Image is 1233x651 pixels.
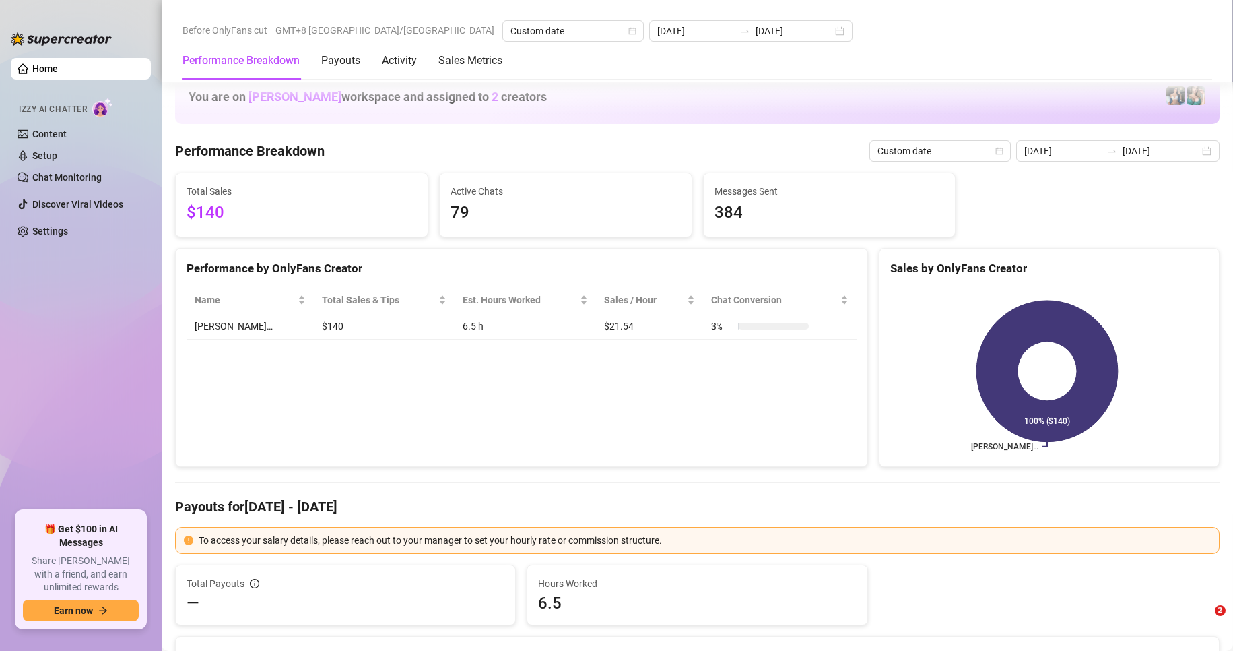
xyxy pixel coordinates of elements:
span: 384 [714,200,945,226]
a: Chat Monitoring [32,172,102,183]
span: Total Sales [187,184,417,199]
span: Chat Conversion [711,292,838,307]
span: 79 [451,200,681,226]
div: To access your salary details, please reach out to your manager to set your hourly rate or commis... [199,533,1211,548]
span: Custom date [877,141,1003,161]
h4: Performance Breakdown [175,142,325,160]
span: 2 [1215,605,1226,616]
span: swap-right [739,26,750,36]
iframe: Intercom live chat [1187,605,1220,638]
a: Discover Viral Videos [32,199,123,210]
input: Start date [657,24,734,38]
span: Before OnlyFans cut [182,20,267,40]
th: Sales / Hour [596,287,703,313]
div: Payouts [321,53,360,69]
img: logo-BBDzfeDw.svg [11,32,112,46]
span: Custom date [510,21,636,41]
img: Zaddy [1187,86,1205,105]
button: Earn nowarrow-right [23,600,139,621]
span: calendar [628,27,636,35]
span: Active Chats [451,184,681,199]
span: 6.5 [538,592,856,614]
h4: Payouts for [DATE] - [DATE] [175,497,1220,516]
span: arrow-right [98,606,108,615]
span: Sales / Hour [604,292,684,307]
span: 3 % [711,319,733,334]
span: Total Payouts [187,576,244,591]
div: Performance Breakdown [182,53,300,69]
span: Total Sales & Tips [322,292,436,307]
div: Activity [382,53,417,69]
span: swap-right [1106,146,1117,156]
span: to [739,26,750,36]
a: Setup [32,150,57,161]
span: to [1106,146,1117,156]
th: Name [187,287,314,313]
img: Katy [1166,86,1185,105]
span: 2 [492,90,498,104]
span: info-circle [250,579,259,588]
span: GMT+8 [GEOGRAPHIC_DATA]/[GEOGRAPHIC_DATA] [275,20,494,40]
a: Content [32,129,67,139]
text: [PERSON_NAME]… [971,442,1038,452]
td: [PERSON_NAME]… [187,313,314,340]
span: — [187,592,199,614]
span: Name [195,292,295,307]
img: AI Chatter [92,98,113,117]
a: Settings [32,226,68,237]
span: $140 [187,200,417,226]
input: End date [1123,144,1199,158]
span: Earn now [54,605,93,616]
a: Home [32,63,58,74]
h1: You are on workspace and assigned to creators [189,90,547,104]
div: Est. Hours Worked [463,292,577,307]
span: Share [PERSON_NAME] with a friend, and earn unlimited rewards [23,555,139,594]
th: Chat Conversion [703,287,857,313]
td: $140 [314,313,455,340]
th: Total Sales & Tips [314,287,455,313]
span: [PERSON_NAME] [248,90,341,104]
td: 6.5 h [455,313,596,340]
span: calendar [995,147,1003,155]
input: End date [756,24,832,38]
span: 🎁 Get $100 in AI Messages [23,523,139,549]
div: Sales Metrics [438,53,502,69]
input: Start date [1024,144,1101,158]
span: Hours Worked [538,576,856,591]
div: Performance by OnlyFans Creator [187,259,857,278]
span: Izzy AI Chatter [19,103,87,116]
span: exclamation-circle [184,536,193,545]
span: Messages Sent [714,184,945,199]
td: $21.54 [596,313,703,340]
div: Sales by OnlyFans Creator [890,259,1208,278]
